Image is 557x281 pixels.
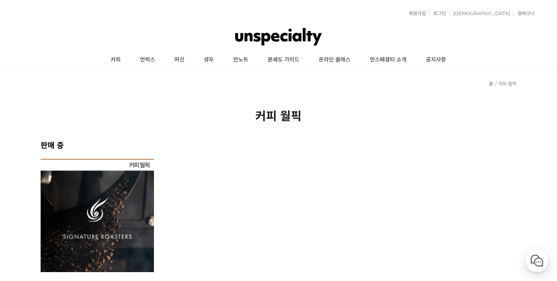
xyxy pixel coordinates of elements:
a: 로그인 [429,11,446,16]
a: 회원가입 [405,11,426,16]
a: 온라인 클래스 [309,50,360,70]
a: 커피 [101,50,130,70]
a: 커피 월픽 [498,81,516,87]
img: 언스페셜티 몰 [235,25,322,48]
a: 분쇄도 가이드 [258,50,309,70]
a: 공지사항 [416,50,456,70]
a: 언럭스 [130,50,165,70]
a: 홈 [489,81,493,87]
a: [DEMOGRAPHIC_DATA] [449,11,510,16]
img: [9월 커피 월픽] 시그니쳐 로스터스 (9/1 ~ 9/30) [41,159,154,272]
a: 머신 [165,50,194,70]
h2: 커피 월픽 [41,107,516,124]
a: 언스페셜티 소개 [360,50,416,70]
h2: 판매 중 [41,139,516,150]
a: 장바구니 [514,11,535,16]
a: 언노트 [224,50,258,70]
a: 생두 [194,50,224,70]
